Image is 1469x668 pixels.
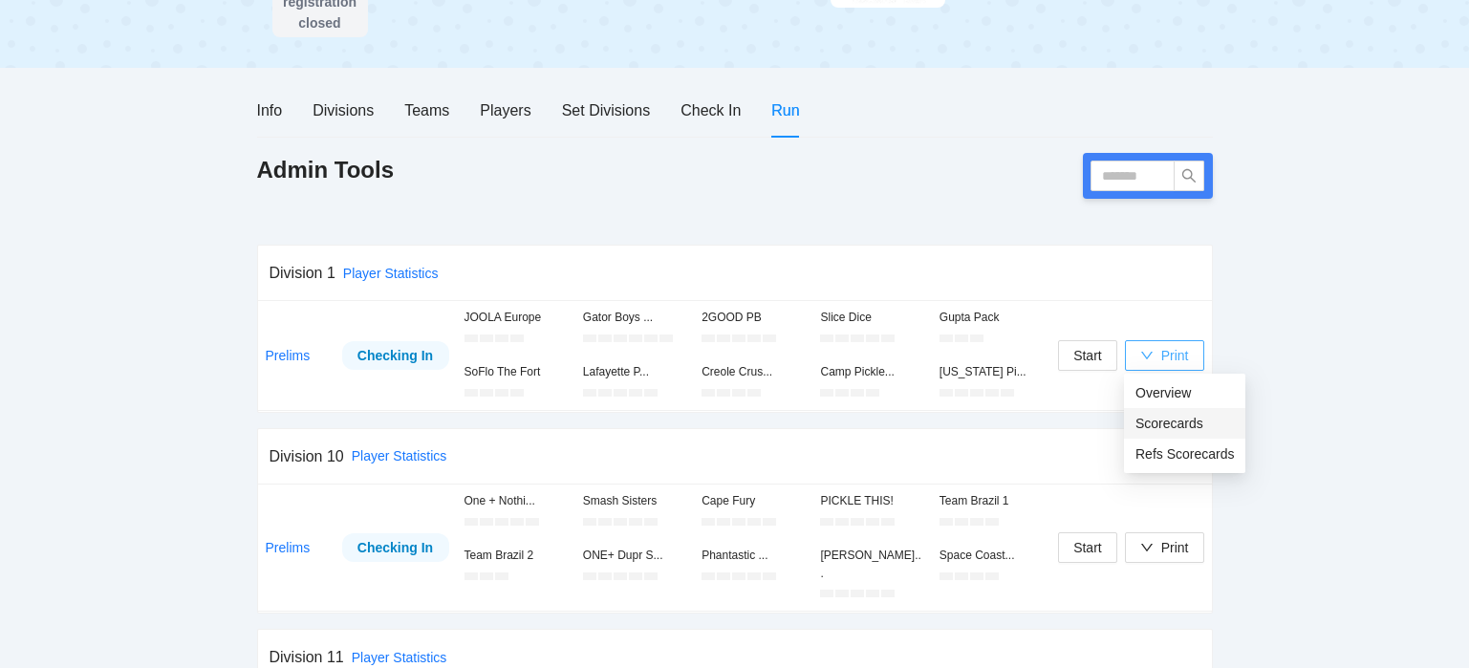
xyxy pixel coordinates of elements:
div: ONE+ Dupr S... [583,547,686,565]
span: Start [1073,537,1102,558]
div: Print [1161,345,1189,366]
div: PICKLE THIS! [820,492,923,510]
div: Divisions [313,98,374,122]
a: Prelims [266,540,311,555]
div: Camp Pickle... [820,363,923,381]
div: Checking In [356,537,435,558]
div: Cape Fury [702,492,805,510]
div: JOOLA Europe [464,309,568,327]
div: Check In [680,98,741,122]
div: Info [257,98,283,122]
a: Player Statistics [352,448,447,463]
div: Checking In [356,345,435,366]
div: Team Brazil 2 [464,547,568,565]
span: Overview [1135,382,1234,403]
a: Player Statistics [343,266,439,281]
div: Players [480,98,530,122]
div: Creole Crus... [702,363,805,381]
button: Start [1058,532,1117,563]
div: Slice Dice [820,309,923,327]
span: down [1140,349,1154,362]
div: Gator Boys ... [583,309,686,327]
div: [US_STATE] Pi... [940,363,1043,381]
a: Prelims [266,348,311,363]
div: Division 1 [270,261,335,285]
div: [PERSON_NAME]... [820,547,923,583]
button: Print [1125,340,1204,371]
div: Lafayette P... [583,363,686,381]
a: Player Statistics [352,650,447,665]
span: Scorecards [1135,413,1234,434]
button: Print [1125,532,1204,563]
span: Refs Scorecards [1135,443,1234,464]
span: down [1140,541,1154,554]
button: search [1174,161,1204,191]
h1: Admin Tools [257,155,395,185]
div: Space Coast... [940,547,1043,565]
div: SoFlo The Fort [464,363,568,381]
button: Start [1058,340,1117,371]
div: Teams [404,98,449,122]
div: Print [1161,537,1189,558]
div: Run [771,98,799,122]
div: Gupta Pack [940,309,1043,327]
div: Phantastic ... [702,547,805,565]
div: One + Nothi... [464,492,568,510]
div: Smash Sisters [583,492,686,510]
span: Start [1073,345,1102,366]
div: Set Divisions [562,98,650,122]
div: 2GOOD PB [702,309,805,327]
div: Team Brazil 1 [940,492,1043,510]
div: Division 10 [270,444,344,468]
span: search [1175,168,1203,183]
